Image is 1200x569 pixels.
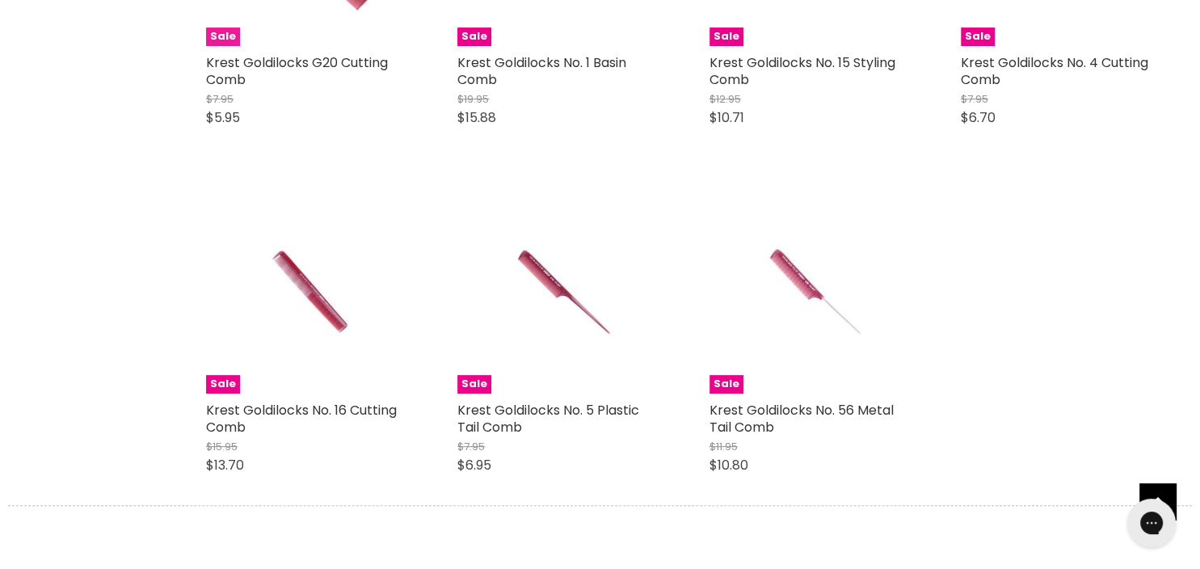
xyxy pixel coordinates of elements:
a: Krest Goldilocks No. 4 Cutting Comb [961,53,1148,89]
span: $6.70 [961,108,996,127]
span: $10.80 [709,456,748,474]
span: Sale [961,27,995,46]
img: Krest Goldilocks No. 16 Cutting Comb [240,190,375,393]
span: Sale [206,27,240,46]
span: Sale [206,375,240,394]
a: Krest Goldilocks No. 56 Metal Tail CombSale [709,190,912,393]
a: Krest Goldilocks No. 5 Plastic Tail CombSale [457,190,660,393]
span: $7.95 [206,91,234,107]
a: Krest Goldilocks No. 16 Cutting Comb [206,401,397,436]
span: $11.95 [709,439,738,454]
a: Krest Goldilocks No. 5 Plastic Tail Comb [457,401,639,436]
span: $7.95 [961,91,988,107]
iframe: Gorgias live chat messenger [1119,493,1184,553]
img: Krest Goldilocks No. 5 Plastic Tail Comb [491,190,626,393]
span: Sale [457,375,491,394]
span: Sale [457,27,491,46]
span: $10.71 [709,108,744,127]
a: Krest Goldilocks No. 1 Basin Comb [457,53,626,89]
span: $6.95 [457,456,491,474]
span: Sale [709,27,743,46]
span: $5.95 [206,108,240,127]
a: Krest Goldilocks No. 16 Cutting CombSale [206,190,409,393]
span: $12.95 [709,91,741,107]
span: $15.88 [457,108,496,127]
span: $13.70 [206,456,244,474]
a: Krest Goldilocks No. 15 Styling Comb [709,53,895,89]
a: Krest Goldilocks No. 56 Metal Tail Comb [709,401,894,436]
span: Sale [709,375,743,394]
a: Krest Goldilocks G20 Cutting Comb [206,53,388,89]
span: $19.95 [457,91,489,107]
span: $15.95 [206,439,238,454]
span: $7.95 [457,439,485,454]
img: Krest Goldilocks No. 56 Metal Tail Comb [743,190,878,393]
